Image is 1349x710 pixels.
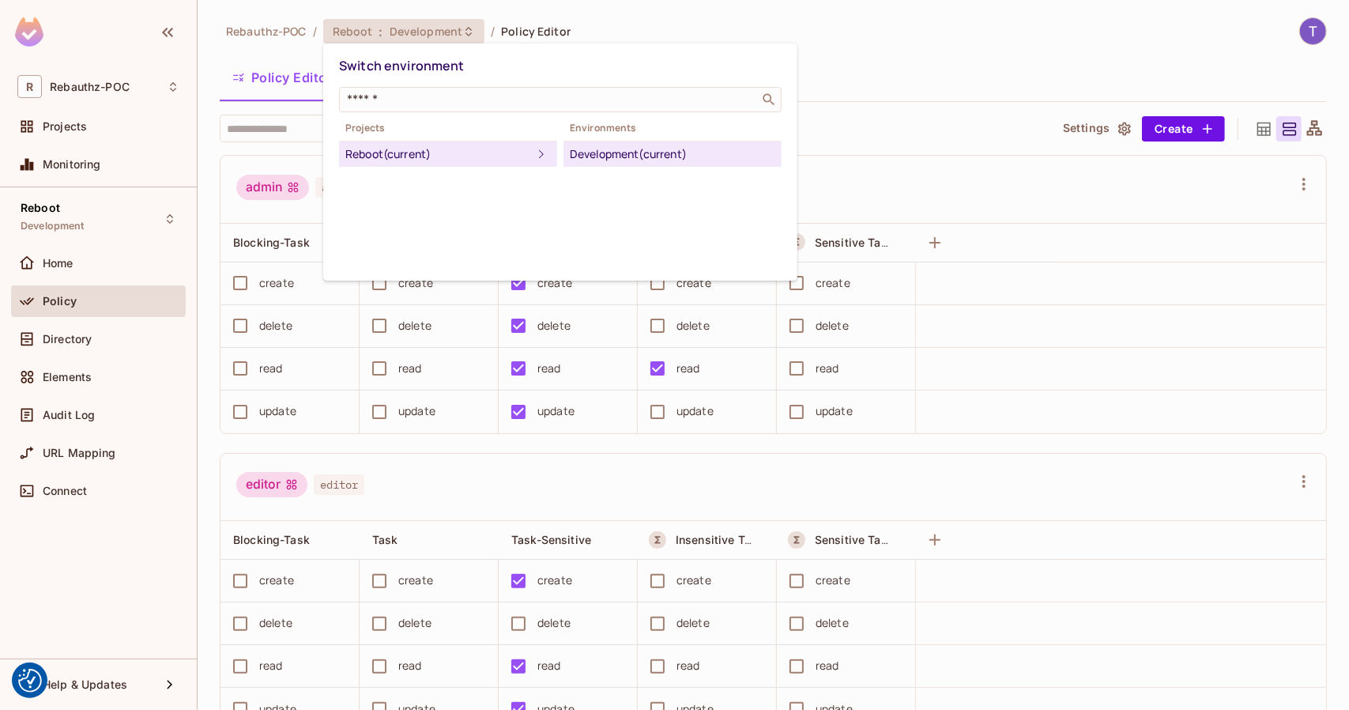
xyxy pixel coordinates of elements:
[345,145,532,164] div: Reboot (current)
[563,122,782,134] span: Environments
[570,145,775,164] div: Development (current)
[18,669,42,693] img: Revisit consent button
[339,57,465,74] span: Switch environment
[18,669,42,693] button: Consent Preferences
[339,122,557,134] span: Projects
